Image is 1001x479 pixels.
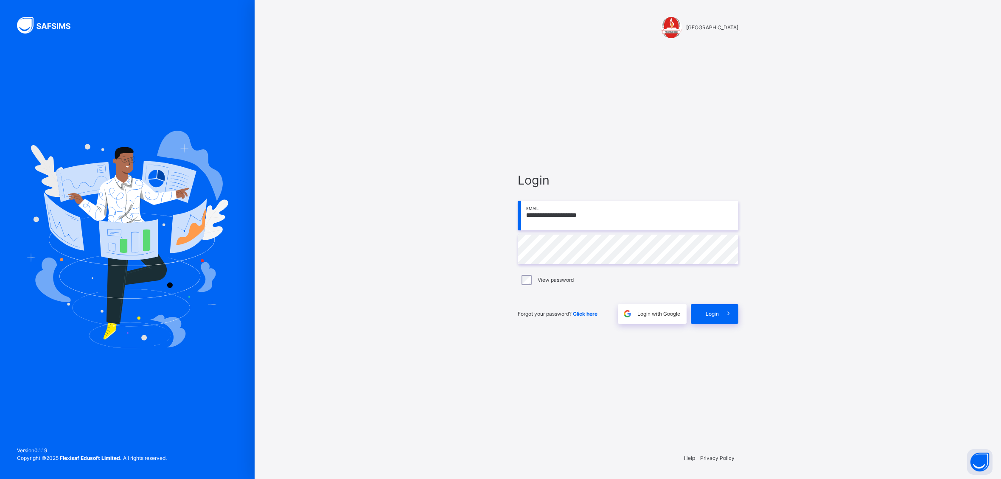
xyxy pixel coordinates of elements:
span: Login with Google [637,310,680,318]
a: Help [684,455,695,461]
span: Login [706,310,719,318]
span: Forgot your password? [518,311,597,317]
a: Privacy Policy [700,455,735,461]
strong: Flexisaf Edusoft Limited. [60,455,122,461]
img: SAFSIMS Logo [17,17,81,34]
a: Click here [573,311,597,317]
span: Login [518,171,738,189]
label: View password [538,276,574,284]
img: Hero Image [26,131,228,348]
img: google.396cfc9801f0270233282035f929180a.svg [622,309,632,319]
span: [GEOGRAPHIC_DATA] [686,24,738,31]
button: Open asap [967,449,993,475]
span: Copyright © 2025 All rights reserved. [17,455,167,461]
span: Version 0.1.19 [17,447,167,454]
